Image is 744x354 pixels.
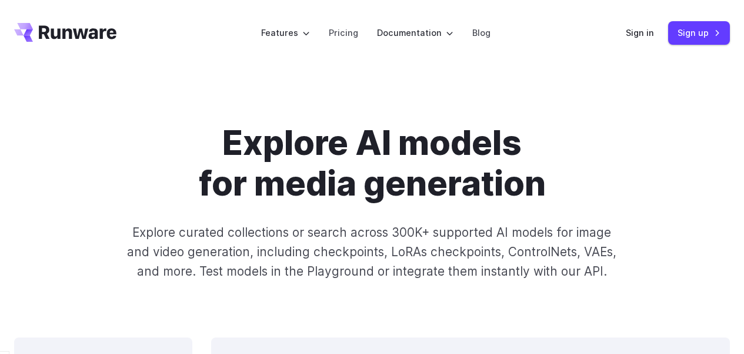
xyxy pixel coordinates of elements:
a: Sign up [668,21,730,44]
label: Features [261,26,310,39]
a: Blog [472,26,491,39]
label: Documentation [377,26,453,39]
a: Go to / [14,23,116,42]
a: Sign in [626,26,654,39]
p: Explore curated collections or search across 300K+ supported AI models for image and video genera... [122,223,623,282]
a: Pricing [329,26,358,39]
h1: Explore AI models for media generation [86,123,659,204]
